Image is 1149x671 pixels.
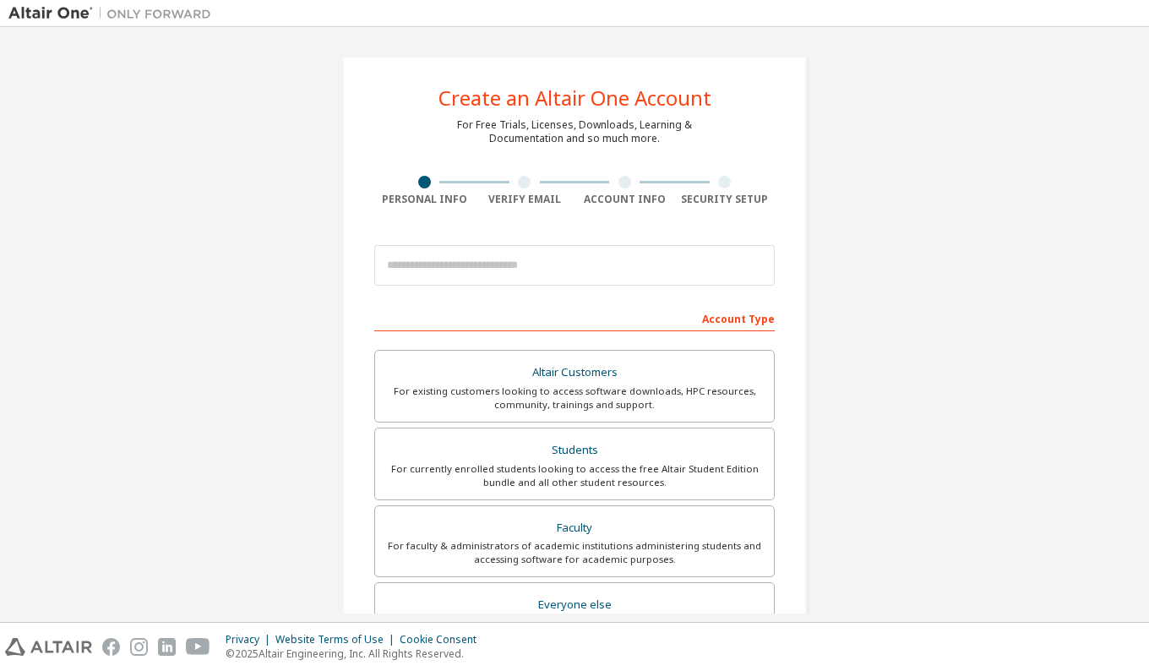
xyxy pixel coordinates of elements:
img: instagram.svg [130,638,148,656]
img: altair_logo.svg [5,638,92,656]
div: Privacy [226,633,275,646]
div: Website Terms of Use [275,633,400,646]
div: Account Type [374,304,775,331]
img: youtube.svg [186,638,210,656]
img: Altair One [8,5,220,22]
div: Create an Altair One Account [438,88,711,108]
div: For currently enrolled students looking to access the free Altair Student Edition bundle and all ... [385,462,764,489]
div: Altair Customers [385,361,764,385]
div: For Free Trials, Licenses, Downloads, Learning & Documentation and so much more. [457,118,692,145]
div: For existing customers looking to access software downloads, HPC resources, community, trainings ... [385,385,764,412]
div: Personal Info [374,193,475,206]
div: Students [385,439,764,462]
div: Verify Email [475,193,575,206]
div: Account Info [574,193,675,206]
div: Cookie Consent [400,633,487,646]
p: © 2025 Altair Engineering, Inc. All Rights Reserved. [226,646,487,661]
div: Faculty [385,516,764,540]
img: facebook.svg [102,638,120,656]
div: Everyone else [385,593,764,617]
div: Security Setup [675,193,776,206]
div: For faculty & administrators of academic institutions administering students and accessing softwa... [385,539,764,566]
img: linkedin.svg [158,638,176,656]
